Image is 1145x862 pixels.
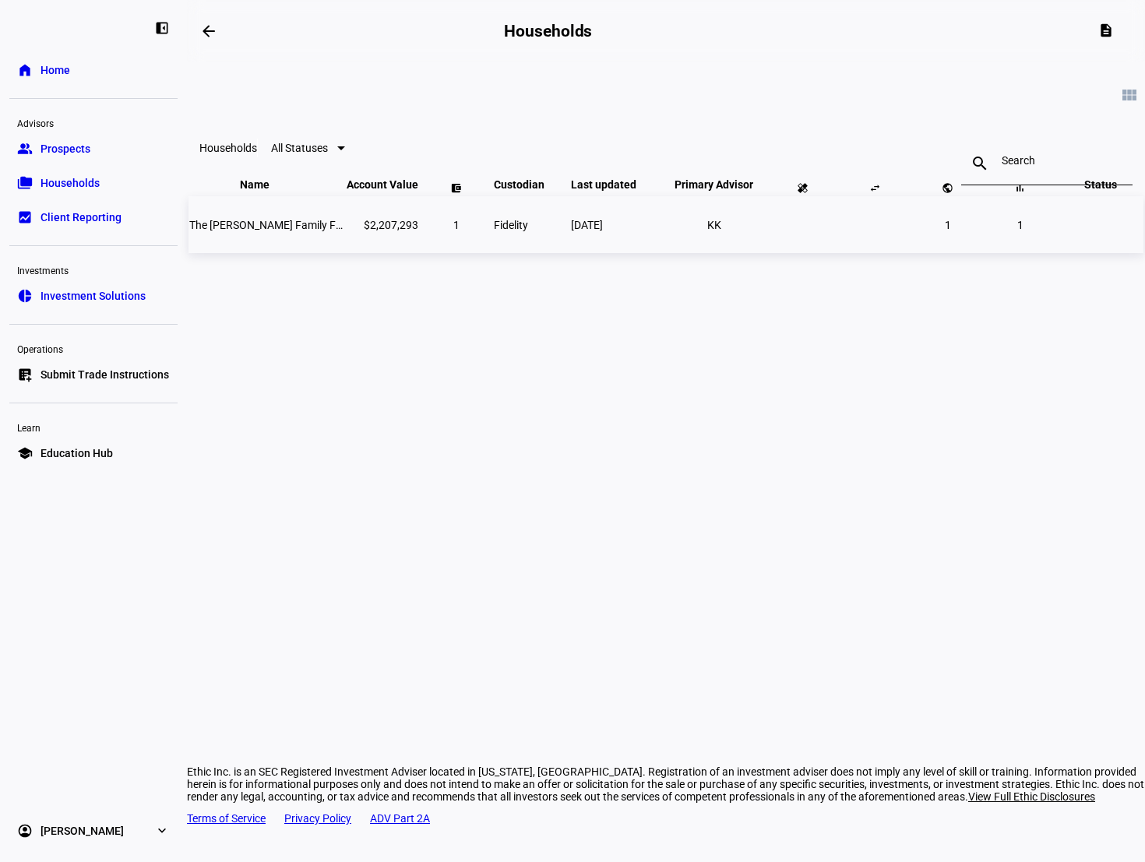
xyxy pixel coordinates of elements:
[9,416,178,438] div: Learn
[9,202,178,233] a: bid_landscapeClient Reporting
[41,367,169,382] span: Submit Trade Instructions
[9,55,178,86] a: homeHome
[187,812,266,825] a: Terms of Service
[41,62,70,78] span: Home
[1098,23,1114,38] mat-icon: description
[199,142,257,154] eth-data-table-title: Households
[240,178,293,191] span: Name
[154,20,170,36] eth-mat-symbol: left_panel_close
[571,178,660,191] span: Last updated
[41,445,113,461] span: Education Hub
[945,219,951,231] span: 1
[1120,86,1139,104] mat-icon: view_module
[17,62,33,78] eth-mat-symbol: home
[17,175,33,191] eth-mat-symbol: folder_copy
[17,288,33,304] eth-mat-symbol: pie_chart
[17,141,33,157] eth-mat-symbol: group
[453,219,460,231] span: 1
[41,209,122,225] span: Client Reporting
[700,211,728,239] li: KK
[17,445,33,461] eth-mat-symbol: school
[17,367,33,382] eth-mat-symbol: list_alt_add
[41,288,146,304] span: Investment Solutions
[346,196,419,253] td: $2,207,293
[189,219,386,231] span: The Baszucki Family Foundation
[1073,178,1129,191] span: Status
[571,219,603,231] span: [DATE]
[347,178,418,191] span: Account Value
[9,280,178,311] a: pie_chartInvestment Solutions
[9,133,178,164] a: groupProspects
[9,259,178,280] div: Investments
[284,812,351,825] a: Privacy Policy
[41,141,90,157] span: Prospects
[9,337,178,359] div: Operations
[9,167,178,199] a: folder_copyHouseholds
[504,22,592,40] h2: Households
[199,22,218,40] mat-icon: arrow_backwards
[663,178,765,191] span: Primary Advisor
[370,812,430,825] a: ADV Part 2A
[494,178,568,191] span: Custodian
[17,823,33,839] eth-mat-symbol: account_circle
[41,823,124,839] span: [PERSON_NAME]
[154,823,170,839] eth-mat-symbol: expand_more
[17,209,33,225] eth-mat-symbol: bid_landscape
[961,154,999,173] mat-icon: search
[1017,219,1023,231] span: 1
[494,219,528,231] span: Fidelity
[271,142,328,154] span: All Statuses
[41,175,100,191] span: Households
[9,111,178,133] div: Advisors
[968,790,1095,803] span: View Full Ethic Disclosures
[187,765,1145,803] div: Ethic Inc. is an SEC Registered Investment Adviser located in [US_STATE], [GEOGRAPHIC_DATA]. Regi...
[1002,154,1092,167] input: Search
